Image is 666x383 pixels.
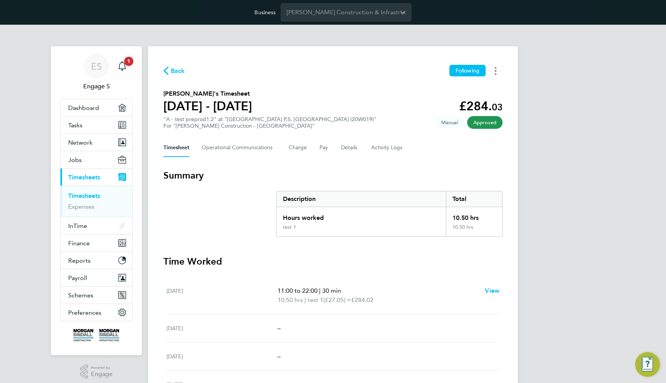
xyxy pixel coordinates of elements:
[308,295,323,305] span: test 1
[489,65,503,77] button: Timesheets Menu
[459,99,503,113] app-decimal: £284.
[60,329,133,341] a: Go to home page
[68,121,82,129] span: Tasks
[163,123,377,129] div: For "[PERSON_NAME] Construction - [GEOGRAPHIC_DATA]"
[68,240,90,247] span: Finance
[61,151,132,168] button: Jobs
[446,191,502,207] div: Total
[446,207,502,224] div: 10.50 hrs
[163,169,503,182] h3: Summary
[435,116,464,129] span: This timesheet was manually created.
[163,89,252,98] h2: [PERSON_NAME]'s Timesheet
[68,274,87,282] span: Payroll
[276,191,503,237] div: Summary
[449,65,486,76] button: Following
[254,9,276,16] label: Business
[61,269,132,286] button: Payroll
[319,287,321,294] span: |
[114,54,130,79] a: 1
[68,257,91,264] span: Reports
[61,99,132,116] a: Dashboard
[124,57,133,66] span: 1
[61,217,132,234] button: InTime
[323,296,351,304] span: (£27.05) =
[277,287,318,294] span: 11:00 to 22:00
[68,104,99,111] span: Dashboard
[635,352,660,377] button: Engage Resource Center
[446,224,502,236] div: 10.50 hrs
[456,67,479,74] span: Following
[304,296,306,304] span: |
[163,98,252,114] h1: [DATE] - [DATE]
[322,287,341,294] span: 30 min
[341,138,359,157] button: Details
[68,203,94,210] a: Expenses
[80,364,113,379] a: Powered byEngage
[166,286,277,305] div: [DATE]
[351,296,373,304] span: £284.02
[277,191,446,207] div: Description
[73,329,119,341] img: morgansindall-logo-retina.png
[277,296,303,304] span: 10.50 hrs
[68,309,101,316] span: Preferences
[277,324,281,332] span: –
[277,353,281,360] span: –
[163,255,503,268] h3: Time Worked
[277,207,446,224] div: Hours worked
[61,235,132,251] button: Finance
[61,186,132,217] div: Timesheets
[61,252,132,269] button: Reports
[485,287,499,294] span: View
[61,134,132,151] button: Network
[163,116,377,129] div: "A - test preprod1.2" at "[GEOGRAPHIC_DATA] P.S. [GEOGRAPHIC_DATA] (20W019)"
[68,192,100,199] a: Timesheets
[166,352,277,361] div: [DATE]
[60,82,133,91] span: Engage S
[91,371,113,378] span: Engage
[61,169,132,186] button: Timesheets
[68,174,100,181] span: Timesheets
[371,138,404,157] button: Activity Logs
[492,101,503,113] span: 03
[91,364,113,371] span: Powered by
[61,116,132,133] a: Tasks
[485,286,499,295] a: View
[166,324,277,333] div: [DATE]
[61,287,132,304] button: Schemes
[163,66,185,76] button: Back
[68,139,92,146] span: Network
[202,138,276,157] button: Operational Communications
[60,54,133,91] a: ESEngage S
[289,138,307,157] button: Charge
[51,46,142,355] nav: Main navigation
[283,224,296,230] div: test 1
[467,116,503,129] span: This timesheet has been approved.
[68,292,93,299] span: Schemes
[171,66,185,76] span: Back
[320,138,329,157] button: Pay
[163,138,189,157] button: Timesheet
[68,156,82,164] span: Jobs
[91,61,102,71] span: ES
[68,222,87,229] span: InTime
[61,304,132,321] button: Preferences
